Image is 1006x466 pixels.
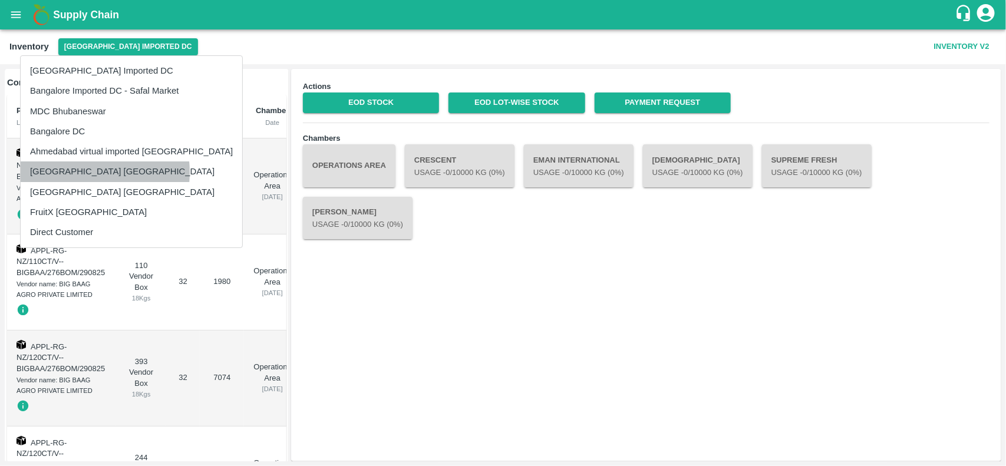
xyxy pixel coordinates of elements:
li: [GEOGRAPHIC_DATA] Imported DC [21,61,242,81]
li: Ahmedabad virtual imported [GEOGRAPHIC_DATA] [21,141,242,161]
li: [GEOGRAPHIC_DATA] [GEOGRAPHIC_DATA] [21,161,242,181]
li: Bangalore Imported DC - Safal Market [21,81,242,101]
li: MDC Bhubaneswar [21,101,242,121]
li: [GEOGRAPHIC_DATA] [GEOGRAPHIC_DATA] [21,182,242,202]
li: Bangalore DC [21,121,242,141]
li: Direct Customer [21,222,242,242]
li: FruitX [GEOGRAPHIC_DATA] [21,202,242,222]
